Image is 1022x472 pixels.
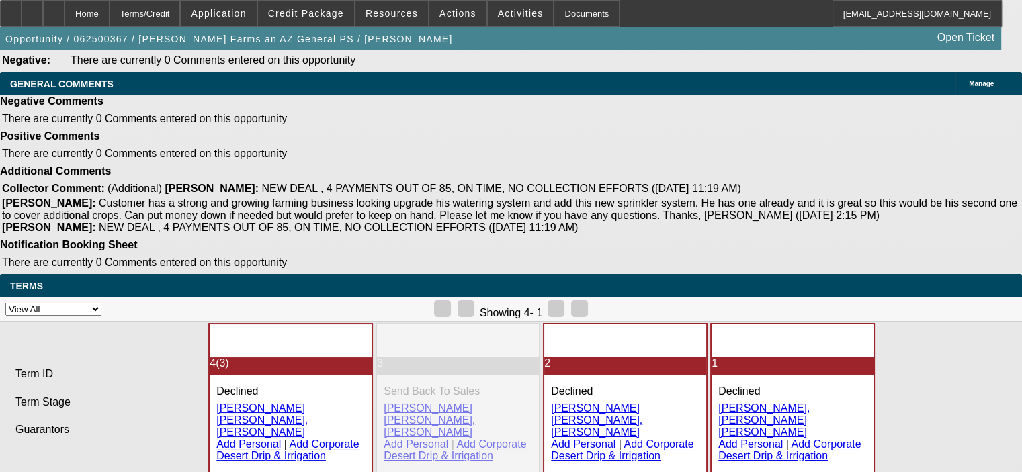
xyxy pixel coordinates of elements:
span: Manage [969,80,994,87]
span: NEW DEAL , 4 PAYMENTS OUT OF 85, ON TIME, NO COLLECTION EFFORTS ([DATE] 11:19 AM) [261,183,740,194]
a: Desert Drip & Irrigation [216,450,326,461]
a: Add Personal [384,438,448,450]
span: | [619,438,622,450]
a: [PERSON_NAME] [551,402,640,414]
span: Activities [498,8,544,19]
b: [PERSON_NAME]: [2,197,96,209]
p: Term Stage [15,396,191,408]
p: 3 [377,357,532,369]
a: [PERSON_NAME], [PERSON_NAME] [216,414,308,438]
button: Credit Package [258,1,354,26]
span: There are currently 0 Comments entered on this opportunity [2,113,287,124]
b: Negative: [2,54,50,66]
span: There are currently 0 Comments entered on this opportunity [71,54,355,66]
a: Add Corporate [456,438,526,450]
span: | [284,438,287,450]
p: 2 [544,357,699,369]
button: Resources [355,1,428,26]
p: 4(3) [210,357,365,369]
a: Desert Drip & Irrigation [718,450,828,461]
p: Guarantors [15,424,191,436]
span: Application [191,8,246,19]
span: Credit Package [268,8,344,19]
b: Collector Comment: [2,183,105,194]
p: Term ID [15,368,191,380]
b: [PERSON_NAME]: [165,183,259,194]
a: [PERSON_NAME], [PERSON_NAME] [384,414,475,438]
span: Showing 4- 1 [480,307,542,318]
span: (Additional) [108,183,162,194]
span: There are currently 0 Comments entered on this opportunity [2,148,287,159]
p: 1 [712,357,867,369]
p: Declined [216,385,365,397]
a: Add Personal [718,438,783,450]
p: Declined [718,385,867,397]
a: Add Personal [551,438,615,450]
a: Add Corporate [791,438,861,450]
span: There are currently 0 Comments entered on this opportunity [2,256,287,268]
span: Terms [10,281,43,291]
a: Open Ticket [932,26,1000,49]
span: Resources [366,8,418,19]
p: Declined [551,385,699,397]
p: Send Back To Sales [384,385,532,397]
button: Actions [429,1,486,26]
span: Customer has a strong and growing farming business looking upgrade his watering system and add th... [2,197,1017,221]
span: GENERAL COMMENTS [10,79,114,89]
span: NEW DEAL , 4 PAYMENTS OUT OF 85, ON TIME, NO COLLECTION EFFORTS ([DATE] 11:19 AM) [99,222,578,233]
a: Add Corporate [289,438,359,450]
a: [PERSON_NAME] [216,402,305,414]
a: Desert Drip & Irrigation [551,450,661,461]
span: Opportunity / 062500367 / [PERSON_NAME] Farms an AZ General PS / [PERSON_NAME] [5,34,453,44]
span: Actions [439,8,476,19]
button: Application [181,1,256,26]
span: | [452,438,454,450]
a: Add Corporate [624,438,693,450]
a: Desert Drip & Irrigation [384,450,493,461]
a: [PERSON_NAME] [718,426,807,438]
span: | [786,438,789,450]
a: [PERSON_NAME], [PERSON_NAME] [718,402,810,426]
a: [PERSON_NAME], [PERSON_NAME] [551,414,642,438]
a: [PERSON_NAME] [384,402,472,414]
b: [PERSON_NAME]: [2,222,96,233]
a: Add Personal [216,438,281,450]
button: Activities [488,1,554,26]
